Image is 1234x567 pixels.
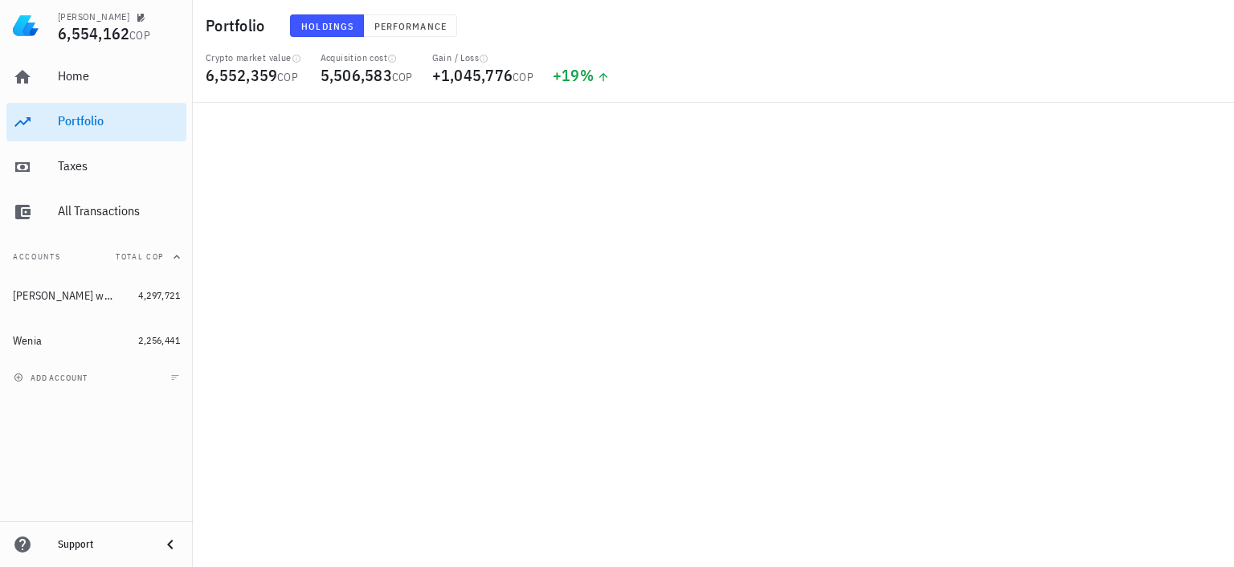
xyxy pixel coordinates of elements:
[6,276,186,315] a: [PERSON_NAME] wallet 4,297,721
[6,321,186,360] a: Wenia 2,256,441
[116,251,164,262] span: Total COP
[138,289,180,301] span: 4,297,721
[206,13,271,39] h1: Portfolio
[13,289,116,303] div: [PERSON_NAME] wallet
[58,203,180,218] div: All Transactions
[321,64,392,86] span: 5,506,583
[58,158,180,173] div: Taxes
[513,70,533,84] span: COP
[138,334,180,346] span: 2,256,441
[1199,13,1224,39] div: avatar
[58,538,148,551] div: Support
[277,70,298,84] span: COP
[206,64,277,86] span: 6,552,359
[290,14,364,37] button: Holdings
[6,238,186,276] button: AccountsTotal COP
[13,13,39,39] img: LedgiFi
[17,373,88,383] span: add account
[206,51,301,64] div: Crypto market value
[13,334,42,348] div: Wenia
[392,70,413,84] span: COP
[129,28,150,43] span: COP
[58,113,180,128] div: Portfolio
[374,20,447,32] span: Performance
[10,369,94,385] button: add account
[6,148,186,186] a: Taxes
[432,64,513,86] span: +1,045,776
[432,51,533,64] div: Gain / Loss
[321,51,413,64] div: Acquisition cost
[6,193,186,231] a: All Transactions
[58,22,129,44] span: 6,554,162
[58,10,129,23] div: [PERSON_NAME]
[580,64,594,86] span: %
[364,14,457,37] button: Performance
[58,68,180,84] div: Home
[300,20,353,32] span: Holdings
[6,103,186,141] a: Portfolio
[553,67,610,84] div: +19
[6,58,186,96] a: Home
